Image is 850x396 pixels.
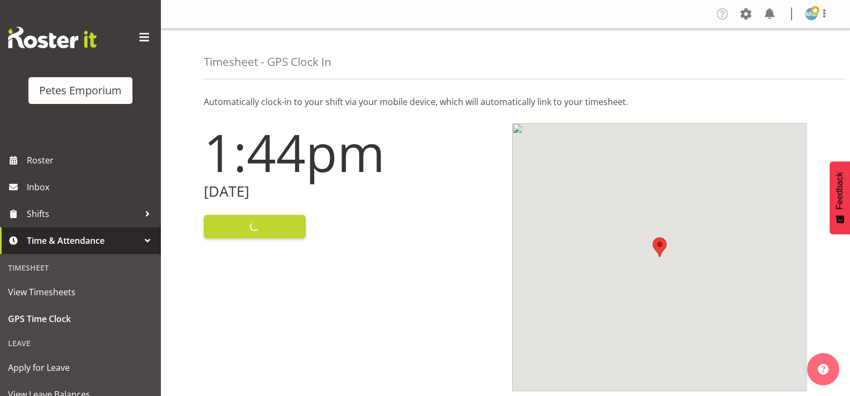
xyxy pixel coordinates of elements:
[39,83,122,99] div: Petes Emporium
[805,8,818,20] img: mandy-mosley3858.jpg
[27,179,156,195] span: Inbox
[204,123,499,181] h1: 1:44pm
[8,360,153,376] span: Apply for Leave
[835,172,845,210] span: Feedback
[27,152,156,168] span: Roster
[830,161,850,234] button: Feedback - Show survey
[8,311,153,327] span: GPS Time Clock
[204,183,499,200] h2: [DATE]
[3,257,158,279] div: Timesheet
[204,95,807,108] p: Automatically clock-in to your shift via your mobile device, which will automatically link to you...
[818,364,829,375] img: help-xxl-2.png
[3,332,158,354] div: Leave
[204,56,331,68] h4: Timesheet - GPS Clock In
[27,206,139,222] span: Shifts
[3,305,158,332] a: GPS Time Clock
[3,279,158,305] a: View Timesheets
[27,233,139,249] span: Time & Attendance
[3,354,158,381] a: Apply for Leave
[8,27,97,48] img: Rosterit website logo
[8,284,153,300] span: View Timesheets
